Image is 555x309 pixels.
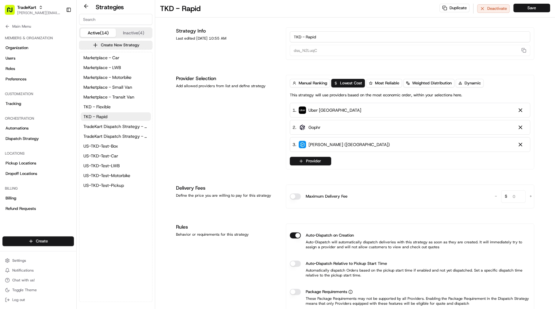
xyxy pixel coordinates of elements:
span: Knowledge Base [12,89,47,95]
button: Weighted Distribution [403,79,454,87]
button: TradeKart [17,4,36,10]
button: Main Menu [2,22,74,31]
div: 📗 [6,90,11,95]
span: Automations [6,126,29,131]
div: 💻 [52,90,57,95]
span: Marketplace - Car [83,55,119,61]
a: TradeKart Dispatch Strategy - Auto Assign [81,122,151,131]
a: TKD - Flexible [81,102,151,111]
span: Marketplace - LWB [83,64,121,71]
span: Manual Ranking [299,80,327,86]
label: Auto-Dispatch Relative to Pickup Start Time [306,261,387,267]
div: Define the price you are willing to pay for this strategy [176,193,278,198]
a: Pickup Locations [2,158,74,168]
div: Add allowed providers from list and define strategy [176,83,278,88]
button: Settings [2,256,74,265]
a: Powered byPylon [43,104,74,109]
span: Log out [12,297,25,302]
span: US-TKD-Test-Motorbike [83,172,130,179]
button: TradeKart[PERSON_NAME][EMAIL_ADDRESS][DOMAIN_NAME] [2,2,63,17]
div: 2 . [293,124,320,131]
button: Manual Ranking [290,79,330,87]
button: Duplicate [439,4,469,12]
button: Provider [290,157,331,165]
span: Billing [6,195,16,201]
button: [PERSON_NAME][EMAIL_ADDRESS][DOMAIN_NAME] [17,10,61,15]
span: US-TKD-Test-LWB [83,163,120,169]
p: These Package Requirements may not be supported by all Providers. Enabling the Package Requiremen... [290,296,530,306]
a: Billing [2,193,74,203]
button: Marketplace - LWB [81,63,151,72]
button: Create [2,236,74,246]
button: Create New Strategy [79,41,152,49]
span: Main Menu [12,24,31,29]
div: Billing [2,183,74,193]
button: Save [513,4,550,12]
div: 3 . [293,141,390,148]
button: Lowest Cost [331,79,365,87]
button: Marketplace - Car [81,53,151,62]
input: Search [79,14,152,25]
span: Tracking [6,101,21,106]
button: Marketplace - Motorbike [81,73,151,82]
img: uber-new-logo.jpeg [299,106,306,114]
div: Customization [2,89,74,99]
h1: TKD - Rapid [160,4,201,14]
span: TKD - Flexible [83,104,111,110]
p: Welcome 👋 [6,25,112,34]
button: US-TKD-Test-Car [81,152,151,160]
button: US-TKD-Test-Box [81,142,151,150]
h1: Delivery Fees [176,184,278,192]
span: Gophr [308,124,320,130]
button: TradeKart Dispatch Strategy - Choice Assign [81,132,151,141]
span: US-TKD-Test-Pickup [83,182,124,188]
div: 1 . [293,107,361,114]
a: Tracking [2,99,74,109]
div: Start new chat [21,59,101,65]
span: Lowest Cost [340,80,362,86]
div: Behavior or requirements for this strategy [176,232,278,237]
span: Preferences [6,76,26,82]
p: Auto-Dispatch will automatically dispatch deliveries with this strategy as soon as they are creat... [290,240,530,249]
span: Toggle Theme [12,288,37,292]
span: Pickup Locations [6,160,36,166]
div: We're available if you need us! [21,65,78,70]
button: Chat with us! [2,276,74,284]
span: US-TKD-Test-Car [83,153,118,159]
h1: Provider Selection [176,75,278,82]
button: US-TKD-Test-LWB [81,161,151,170]
button: TKD - Rapid [81,112,151,121]
a: Roles [2,64,74,74]
span: Marketplace - Motorbike [83,74,132,80]
a: Users [2,53,74,63]
span: Package Requirements [306,289,347,295]
h1: Rules [176,223,278,231]
a: 💻API Documentation [49,87,101,98]
span: $ [502,191,510,203]
img: Nash [6,6,18,18]
span: Dynamic [465,80,481,86]
span: Organization [6,45,28,51]
button: Notifications [2,266,74,275]
button: Marketplace - Small Van [81,83,151,91]
button: Package Requirements [348,290,353,294]
span: Weighted Distribution [412,80,452,86]
button: US-TKD-Test-Pickup [81,181,151,190]
span: Marketplace - Small Van [83,84,132,90]
button: Marketplace - Transit Van [81,93,151,101]
button: Log out [2,295,74,304]
a: Preferences [2,74,74,84]
span: Dropoff Locations [6,171,37,176]
button: Toggle Theme [2,286,74,294]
